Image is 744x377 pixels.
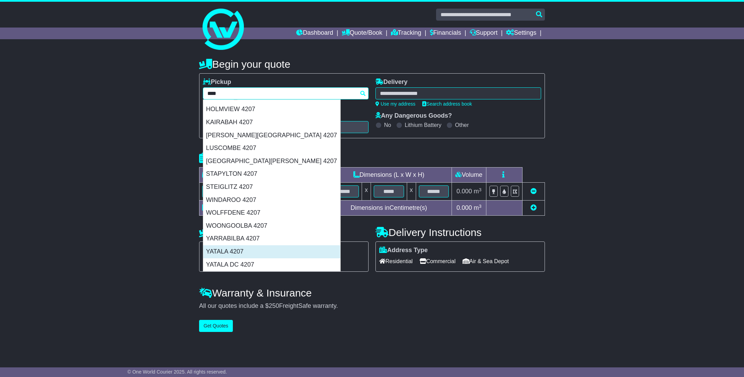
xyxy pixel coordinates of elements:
[199,201,261,216] td: Total
[422,101,472,107] a: Search address book
[199,152,286,164] h4: Package details |
[203,194,340,207] div: WINDAROO 4207
[326,168,452,183] td: Dimensions (L x W x H)
[456,204,472,211] span: 0.000
[452,168,486,183] td: Volume
[203,206,340,219] div: WOLFFDENE 4207
[407,183,416,201] td: x
[530,204,537,211] a: Add new item
[203,258,340,271] div: YATALA DC 4207
[430,28,461,39] a: Financials
[479,204,482,209] sup: 3
[463,256,509,267] span: Air & Sea Depot
[391,28,421,39] a: Tracking
[203,245,340,258] div: YATALA 4207
[420,256,455,267] span: Commercial
[203,142,340,155] div: LUSCOMBE 4207
[203,168,340,181] div: STAPYLTON 4207
[530,188,537,195] a: Remove this item
[384,122,391,128] label: No
[456,188,472,195] span: 0.000
[203,116,340,129] div: KAIRABAH 4207
[203,103,340,116] div: HOLMVIEW 4207
[379,247,428,254] label: Address Type
[375,227,545,238] h4: Delivery Instructions
[375,112,452,120] label: Any Dangerous Goods?
[379,256,413,267] span: Residential
[203,232,340,245] div: YARRABILBA 4207
[203,155,340,168] div: [GEOGRAPHIC_DATA][PERSON_NAME] 4207
[203,87,369,99] typeahead: Please provide city
[203,78,231,86] label: Pickup
[203,181,340,194] div: STEIGLITZ 4207
[296,28,333,39] a: Dashboard
[405,122,442,128] label: Lithium Battery
[199,320,233,332] button: Get Quotes
[470,28,498,39] a: Support
[203,219,340,233] div: WOONGOOLBA 4207
[199,302,545,310] div: All our quotes include a $ FreightSafe warranty.
[479,187,482,192] sup: 3
[326,201,452,216] td: Dimensions in Centimetre(s)
[199,58,545,70] h4: Begin your quote
[199,287,545,299] h4: Warranty & Insurance
[474,204,482,211] span: m
[199,168,261,183] td: Type
[269,302,279,309] span: 250
[474,188,482,195] span: m
[342,28,382,39] a: Quote/Book
[127,369,227,375] span: © One World Courier 2025. All rights reserved.
[199,227,369,238] h4: Pickup Instructions
[506,28,536,39] a: Settings
[362,183,371,201] td: x
[375,101,415,107] a: Use my address
[455,122,469,128] label: Other
[375,78,407,86] label: Delivery
[203,129,340,142] div: [PERSON_NAME][GEOGRAPHIC_DATA] 4207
